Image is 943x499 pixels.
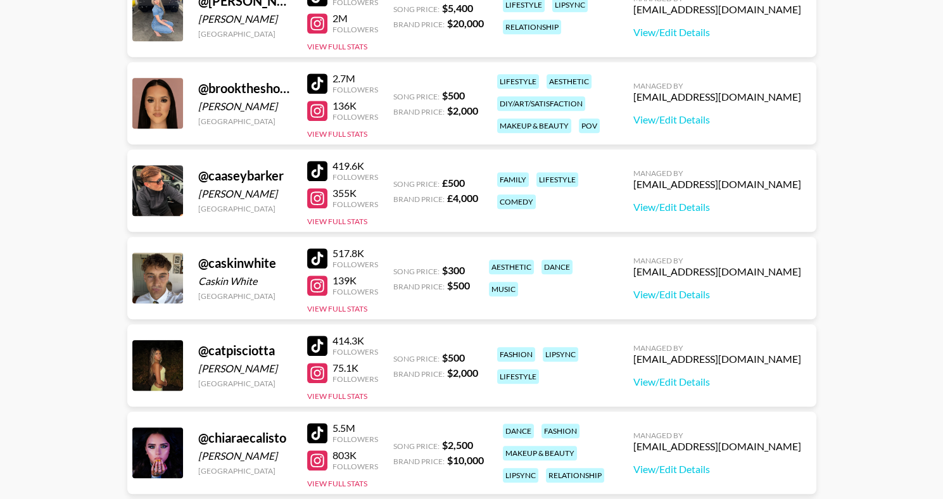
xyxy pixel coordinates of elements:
[307,304,367,313] button: View Full Stats
[332,422,378,434] div: 5.5M
[633,26,801,39] a: View/Edit Details
[633,353,801,365] div: [EMAIL_ADDRESS][DOMAIN_NAME]
[633,201,801,213] a: View/Edit Details
[307,42,367,51] button: View Full Stats
[198,80,292,96] div: @ brooktheshopaholic
[198,255,292,271] div: @ caskinwhite
[198,362,292,375] div: [PERSON_NAME]
[497,347,535,362] div: fashion
[332,247,378,260] div: 517.8K
[393,194,445,204] span: Brand Price:
[393,457,445,466] span: Brand Price:
[497,369,539,384] div: lifestyle
[633,91,801,103] div: [EMAIL_ADDRESS][DOMAIN_NAME]
[442,89,465,101] strong: $ 500
[633,343,801,353] div: Managed By
[489,282,518,296] div: music
[547,74,592,89] div: aesthetic
[332,160,378,172] div: 419.6K
[198,117,292,126] div: [GEOGRAPHIC_DATA]
[332,187,378,199] div: 355K
[198,430,292,446] div: @ chiaraecalisto
[332,99,378,112] div: 136K
[541,424,579,438] div: fashion
[541,260,573,274] div: dance
[198,13,292,25] div: [PERSON_NAME]
[633,168,801,178] div: Managed By
[546,468,604,483] div: relationship
[198,379,292,388] div: [GEOGRAPHIC_DATA]
[332,434,378,444] div: Followers
[307,391,367,401] button: View Full Stats
[442,264,465,276] strong: $ 300
[633,113,801,126] a: View/Edit Details
[332,287,378,296] div: Followers
[633,178,801,191] div: [EMAIL_ADDRESS][DOMAIN_NAME]
[393,441,440,451] span: Song Price:
[332,72,378,85] div: 2.7M
[198,29,292,39] div: [GEOGRAPHIC_DATA]
[198,100,292,113] div: [PERSON_NAME]
[447,454,484,466] strong: $ 10,000
[442,2,473,14] strong: $ 5,400
[497,96,585,111] div: diy/art/satisfaction
[393,354,440,363] span: Song Price:
[198,275,292,287] div: Caskin White
[332,374,378,384] div: Followers
[307,479,367,488] button: View Full Stats
[633,256,801,265] div: Managed By
[393,179,440,189] span: Song Price:
[497,74,539,89] div: lifestyle
[198,168,292,184] div: @ caaseybarker
[307,217,367,226] button: View Full Stats
[543,347,578,362] div: lipsync
[198,204,292,213] div: [GEOGRAPHIC_DATA]
[633,81,801,91] div: Managed By
[198,450,292,462] div: [PERSON_NAME]
[332,25,378,34] div: Followers
[503,424,534,438] div: dance
[536,172,578,187] div: lifestyle
[198,466,292,476] div: [GEOGRAPHIC_DATA]
[497,172,529,187] div: family
[393,267,440,276] span: Song Price:
[332,85,378,94] div: Followers
[447,104,478,117] strong: $ 2,000
[198,187,292,200] div: [PERSON_NAME]
[332,334,378,347] div: 414.3K
[633,288,801,301] a: View/Edit Details
[497,118,571,133] div: makeup & beauty
[393,282,445,291] span: Brand Price:
[442,439,473,451] strong: $ 2,500
[332,172,378,182] div: Followers
[393,92,440,101] span: Song Price:
[332,274,378,287] div: 139K
[393,4,440,14] span: Song Price:
[332,112,378,122] div: Followers
[307,129,367,139] button: View Full Stats
[198,343,292,358] div: @ catpisciotta
[447,192,478,204] strong: £ 4,000
[503,446,577,460] div: makeup & beauty
[332,449,378,462] div: 803K
[332,462,378,471] div: Followers
[497,194,536,209] div: comedy
[332,199,378,209] div: Followers
[633,265,801,278] div: [EMAIL_ADDRESS][DOMAIN_NAME]
[447,367,478,379] strong: $ 2,000
[447,279,470,291] strong: $ 500
[393,107,445,117] span: Brand Price:
[503,20,561,34] div: relationship
[332,12,378,25] div: 2M
[393,369,445,379] span: Brand Price:
[633,440,801,453] div: [EMAIL_ADDRESS][DOMAIN_NAME]
[633,431,801,440] div: Managed By
[442,351,465,363] strong: $ 500
[579,118,600,133] div: pov
[393,20,445,29] span: Brand Price:
[332,347,378,357] div: Followers
[633,376,801,388] a: View/Edit Details
[489,260,534,274] div: aesthetic
[442,177,465,189] strong: £ 500
[633,3,801,16] div: [EMAIL_ADDRESS][DOMAIN_NAME]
